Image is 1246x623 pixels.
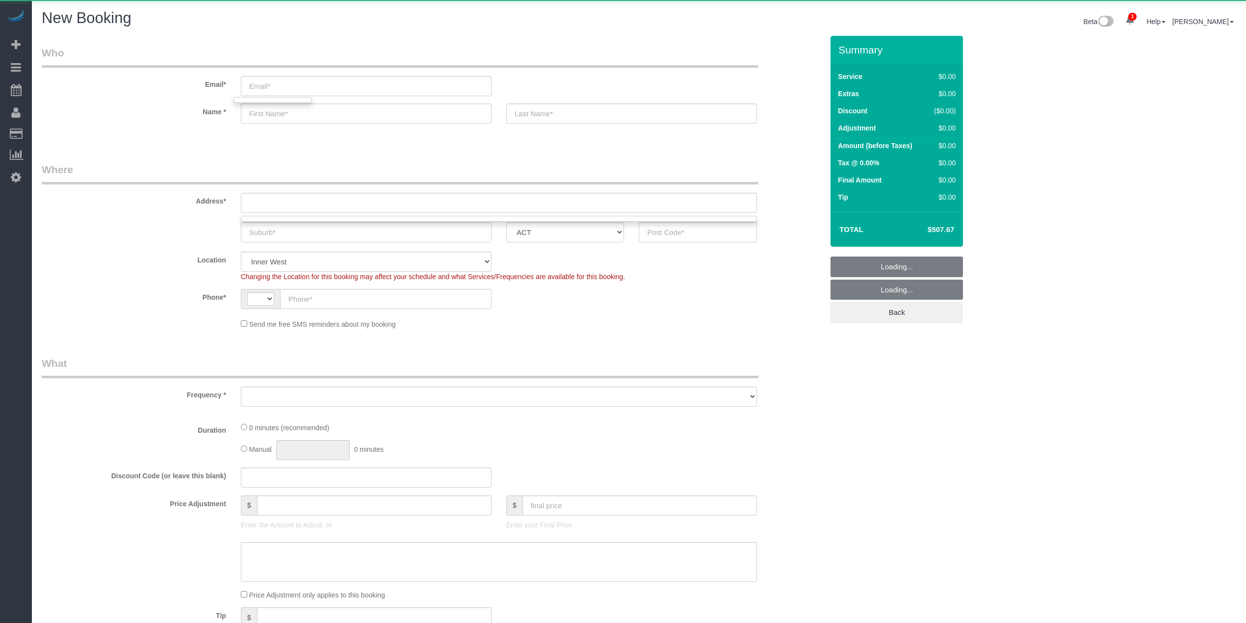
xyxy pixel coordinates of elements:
label: Extras [838,89,859,99]
span: Price Adjustment only applies to this booking [249,591,385,599]
legend: Who [42,46,758,68]
span: $ [506,495,522,516]
div: $0.00 [930,123,956,133]
span: 1 [1128,13,1137,21]
span: 0 minutes (recommended) [249,424,329,432]
label: Service [838,72,862,81]
div: $0.00 [930,141,956,151]
label: Frequency * [34,387,234,400]
a: [PERSON_NAME] [1172,18,1234,26]
span: 0 minutes [354,445,384,453]
label: Phone* [34,289,234,302]
a: 1 [1120,10,1140,31]
p: Enter your Final Price [506,520,757,530]
input: Suburb* [241,222,492,242]
div: $0.00 [930,175,956,185]
label: Discount Code (or leave this blank) [34,467,234,481]
input: Last Name* [506,104,757,124]
input: First Name* [241,104,492,124]
p: Enter the Amount to Adjust, or [241,520,492,530]
legend: Where [42,162,758,184]
span: New Booking [42,9,131,26]
label: Location [34,252,234,265]
div: $0.00 [930,89,956,99]
h4: $507.67 [898,226,954,234]
span: Changing the Location for this booking may affect your schedule and what Services/Frequencies are... [241,273,625,281]
label: Tax @ 0.00% [838,158,879,168]
img: New interface [1097,16,1114,28]
div: $0.00 [930,72,956,81]
a: Beta [1084,18,1114,26]
label: Final Amount [838,175,882,185]
span: $ [241,495,257,516]
label: Address* [34,193,234,206]
a: Back [831,302,963,323]
strong: Total [839,225,863,234]
input: Email* [241,76,492,96]
label: Tip [34,607,234,621]
span: Manual [249,445,272,453]
span: Send me free SMS reminders about my booking [249,320,396,328]
label: Tip [838,192,848,202]
label: Discount [838,106,867,116]
div: $0.00 [930,192,956,202]
label: Amount (before Taxes) [838,141,912,151]
label: Name * [34,104,234,117]
div: $0.00 [930,158,956,168]
input: Post Code* [639,222,757,242]
input: Phone* [280,289,492,309]
input: final price [522,495,757,516]
legend: What [42,356,758,378]
a: Help [1146,18,1166,26]
label: Price Adjustment [34,495,234,509]
div: ($0.00) [930,106,956,116]
label: Duration [34,422,234,435]
label: Email* [34,76,234,89]
img: Automaid Logo [6,10,26,24]
label: Adjustment [838,123,876,133]
h3: Summary [838,44,958,55]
